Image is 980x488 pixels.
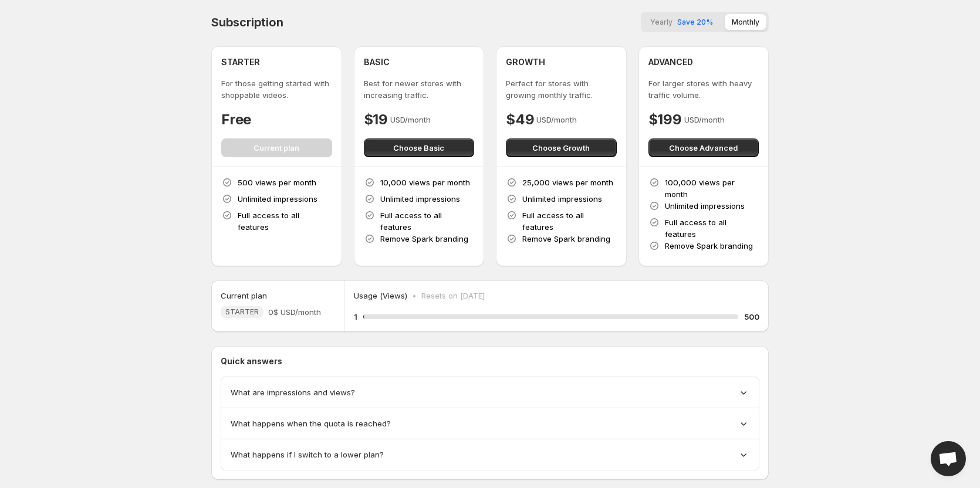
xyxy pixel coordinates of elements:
[364,110,388,129] h4: $19
[650,18,673,26] span: Yearly
[364,77,475,101] p: Best for newer stores with increasing traffic.
[268,306,321,318] span: 0$ USD/month
[669,142,738,154] span: Choose Advanced
[506,110,534,129] h4: $49
[393,142,444,154] span: Choose Basic
[532,142,590,154] span: Choose Growth
[238,194,317,204] span: Unlimited impressions
[931,441,966,476] div: Open chat
[421,290,485,301] p: Resets on [DATE]
[380,178,470,187] span: 10,000 views per month
[506,56,545,68] h4: GROWTH
[744,311,759,323] h5: 500
[536,114,577,126] p: USD/month
[221,56,260,68] h4: STARTER
[643,14,720,30] button: YearlySave 20%
[225,307,259,317] span: STARTER
[238,211,299,232] span: Full access to all features
[364,138,475,157] button: Choose Basic
[677,18,713,26] span: Save 20%
[506,77,617,101] p: Perfect for stores with growing monthly traffic.
[648,138,759,157] button: Choose Advanced
[648,110,682,129] h4: $199
[665,241,753,250] span: Remove Spark branding
[231,418,391,429] span: What happens when the quota is reached?
[380,194,460,204] span: Unlimited impressions
[380,234,468,243] span: Remove Spark branding
[231,449,384,460] span: What happens if I switch to a lower plan?
[354,290,407,301] p: Usage (Views)
[648,56,693,68] h4: ADVANCED
[522,234,610,243] span: Remove Spark branding
[211,15,283,29] h4: Subscription
[221,355,759,367] p: Quick answers
[231,387,355,398] span: What are impressions and views?
[364,56,390,68] h4: BASIC
[221,290,267,301] h5: Current plan
[506,138,617,157] button: Choose Growth
[522,178,613,187] span: 25,000 views per month
[665,218,726,239] span: Full access to all features
[522,194,602,204] span: Unlimited impressions
[648,77,759,101] p: For larger stores with heavy traffic volume.
[412,290,417,301] p: •
[684,114,725,126] p: USD/month
[725,14,766,30] button: Monthly
[221,110,251,129] h4: Free
[665,201,745,211] span: Unlimited impressions
[390,114,431,126] p: USD/month
[238,178,316,187] span: 500 views per month
[221,77,332,101] p: For those getting started with shoppable videos.
[380,211,442,232] span: Full access to all features
[665,178,735,199] span: 100,000 views per month
[354,311,357,323] h5: 1
[522,211,584,232] span: Full access to all features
